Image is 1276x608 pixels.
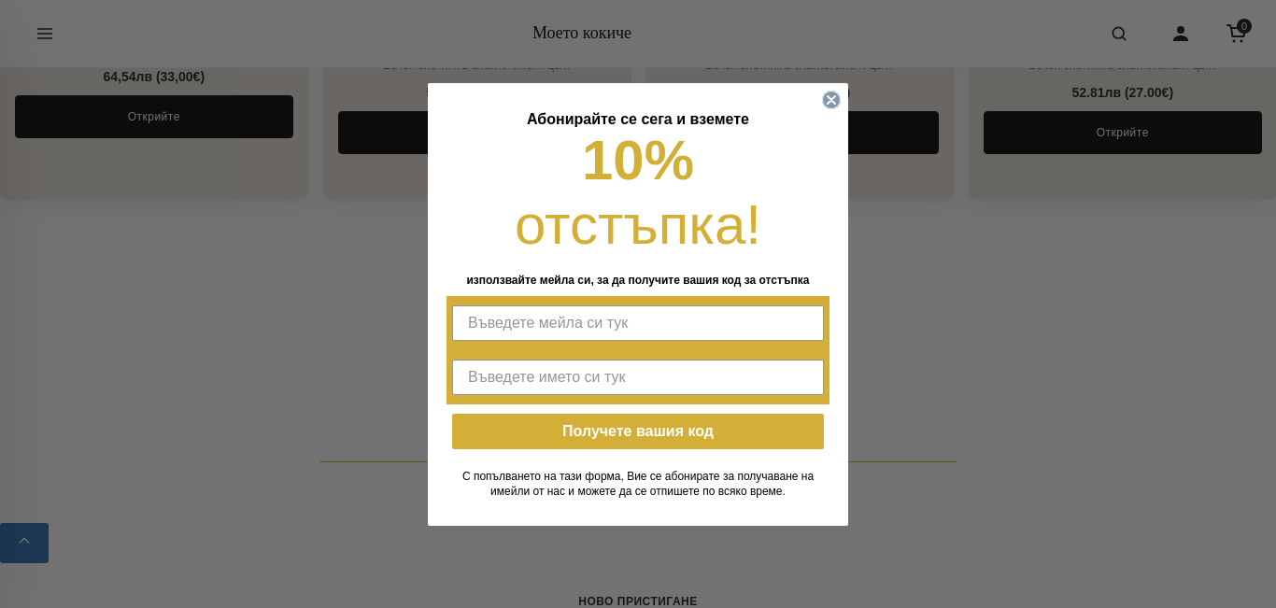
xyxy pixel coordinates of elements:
[515,193,761,256] font: отстъпка!
[466,274,809,287] font: използвайте мейла си, за да получите вашия код за отстъпка
[462,470,814,498] font: С попълването на тази форма, Вие се абонирате за получаване на имейли от нас и можете да се отпиш...
[822,91,841,109] button: Затваряне на диалоговия прозорец
[452,360,824,395] input: Въведете името си тук
[582,129,694,191] font: 10%
[452,305,824,341] input: Въведете мейла си тук
[452,414,824,449] button: Получете вашия код
[527,111,749,127] font: Абонирайте се сега и вземете
[562,423,714,439] font: Получете вашия код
